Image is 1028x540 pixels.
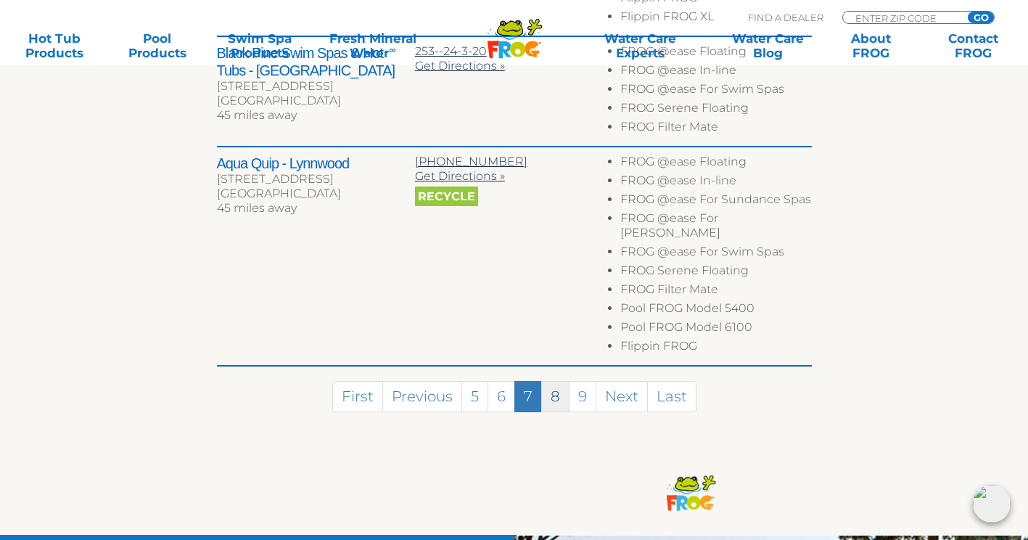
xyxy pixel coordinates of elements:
img: frog-products-logo-small [663,466,719,517]
li: FROG @ease Floating [620,155,811,173]
li: Pool FROG Model 6100 [620,320,811,339]
a: Hot TubProducts [15,31,94,60]
a: ContactFROG [934,31,1013,60]
a: Previous [382,381,462,412]
li: Flippin FROG XL [620,9,811,28]
li: FROG @ease For Sundance Spas [620,192,811,211]
span: Recycle [415,187,478,206]
li: FROG @ease For Swim Spas [620,82,811,101]
a: 5 [461,381,488,412]
a: Get Directions » [415,169,505,183]
a: AboutFROG [831,31,910,60]
a: 8 [541,381,569,412]
a: First [332,381,383,412]
li: FROG Serene Floating [620,263,811,282]
a: Get Directions » [415,59,505,73]
div: [GEOGRAPHIC_DATA] [217,94,415,108]
div: [GEOGRAPHIC_DATA] [217,187,415,201]
a: 9 [569,381,596,412]
li: FROG @ease For Swim Spas [620,245,811,263]
li: Pool FROG Model 5400 [620,301,811,320]
a: [PHONE_NUMBER] [415,155,527,168]
a: 6 [488,381,515,412]
h2: Aqua Quip - Lynnwood [217,155,415,172]
a: 253--24-3-20 [415,44,487,58]
span: 45 miles away [217,108,297,122]
li: FROG Filter Mate [620,282,811,301]
img: openIcon [973,485,1011,523]
a: PoolProducts [118,31,197,60]
li: FROG Filter Mate [620,120,811,139]
div: [STREET_ADDRESS] [217,79,415,94]
li: FROG Serene Floating [620,101,811,120]
div: [STREET_ADDRESS] [217,172,415,187]
li: FROG @ease In-line [620,63,811,82]
li: FROG @ease Floating [620,44,811,63]
input: GO [968,12,994,23]
h2: Black Pine Swim Spas & Hot Tubs - [GEOGRAPHIC_DATA] [217,44,415,79]
li: FROG @ease For [PERSON_NAME] [620,211,811,245]
span: 45 miles away [217,201,297,215]
li: FROG @ease In-line [620,173,811,192]
li: Flippin FROG [620,339,811,358]
a: 7 [514,381,542,412]
a: Next [596,381,648,412]
input: Zip Code Form [854,12,952,24]
a: Last [647,381,696,412]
